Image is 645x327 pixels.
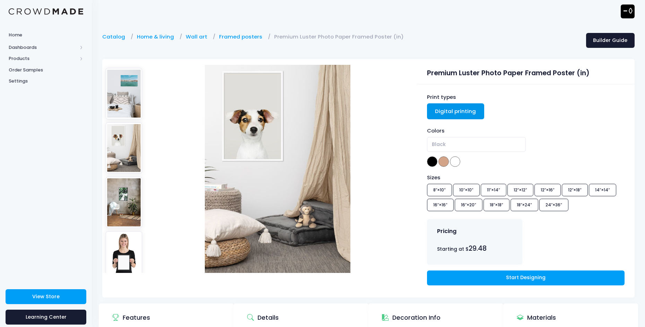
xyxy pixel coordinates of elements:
span: Dashboards [9,44,77,51]
div: Sizes [424,174,577,181]
h4: Pricing [437,228,456,235]
a: View Store [6,289,86,304]
span: Home [9,32,83,38]
div: Starting at $ [437,243,512,253]
div: Colors [427,127,625,135]
a: Catalog [102,33,129,41]
img: User [621,5,635,18]
a: Builder Guide [586,33,635,48]
a: Premium Luster Photo Paper Framed Poster (in) [274,33,407,41]
img: Logo [9,8,83,15]
a: Learning Center [6,310,86,325]
a: Digital printing [427,103,485,119]
span: Order Samples [9,67,83,74]
a: Wall art [186,33,211,41]
span: Products [9,55,77,62]
span: Settings [9,78,83,85]
span: 29.48 [469,244,487,253]
span: Learning Center [26,313,67,320]
a: Framed posters [219,33,266,41]
span: Black [432,141,446,148]
a: Start Designing [427,270,625,285]
div: Premium Luster Photo Paper Framed Poster (in) [427,65,625,78]
a: Home & living [137,33,177,41]
div: Print types [427,93,625,101]
span: View Store [32,293,60,300]
span: Black [427,137,526,152]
